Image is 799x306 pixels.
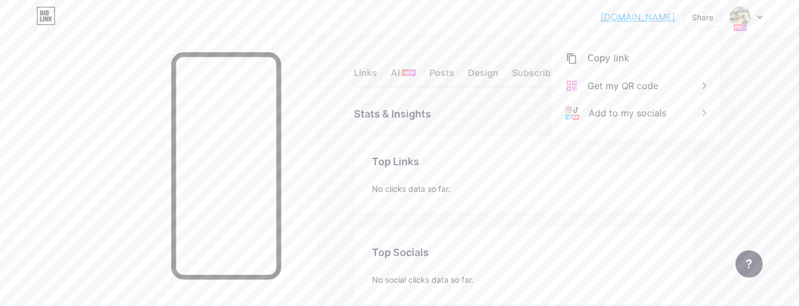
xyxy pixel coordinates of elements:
div: Design [468,66,498,86]
img: pinupaviator [729,6,751,28]
div: No clicks data so far. [372,183,676,195]
div: Subscribers [512,66,564,86]
div: AI [391,66,416,86]
div: Copy link [587,52,629,65]
div: Links [354,66,377,86]
div: Add to my socials [589,106,666,120]
div: Get my QR code [587,79,658,93]
a: [DOMAIN_NAME] [601,10,675,24]
div: Top Socials [372,245,676,260]
div: Stats & Insights [354,106,431,122]
div: No social clicks data so far. [372,274,676,286]
div: Share [692,11,713,23]
div: Posts [429,66,454,86]
span: NEW [404,69,415,76]
div: Top Links [372,154,676,169]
